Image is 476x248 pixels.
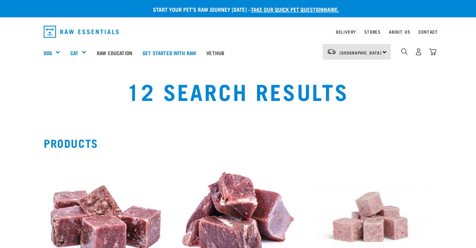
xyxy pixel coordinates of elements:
[415,48,422,55] img: user.png
[418,31,438,33] a: Contact
[336,31,356,33] a: Delivery
[364,31,381,33] a: Stores
[327,49,336,55] img: van-moving.png
[38,23,438,41] nav: dropdown navigation
[92,39,137,67] a: Raw Education
[44,26,119,38] img: Raw Essentials Logo
[401,48,408,55] img: home-icon-1@2x.png
[137,39,201,67] a: Get started with Raw
[44,137,432,149] h2: Products
[340,51,382,54] span: [GEOGRAPHIC_DATA]
[44,49,52,57] a: Dog
[251,8,339,11] a: take our quick pet questionnaire.
[92,78,384,103] h1: 12 Search Results
[429,48,436,55] img: home-icon@2x.png
[70,49,78,57] a: Cat
[201,39,229,67] a: Vethub
[389,31,410,33] a: About Us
